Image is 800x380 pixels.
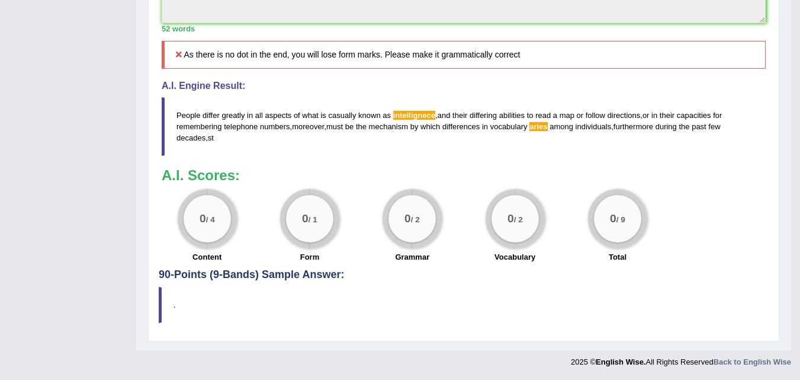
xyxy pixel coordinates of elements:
[358,111,381,120] span: known
[651,111,657,120] span: in
[356,122,367,131] span: the
[410,122,419,131] span: by
[208,133,214,142] span: st
[499,111,525,120] span: abilities
[393,111,436,120] span: Possible spelling mistake found. (did you mean: intelligence)
[550,122,573,131] span: among
[490,122,528,131] span: vocabulary
[176,122,222,131] span: remembering
[294,111,300,120] span: of
[679,122,689,131] span: the
[507,212,514,225] big: 0
[162,23,766,34] div: 52 words
[221,111,245,120] span: greatly
[656,122,677,131] span: during
[713,111,722,120] span: for
[162,167,240,183] b: A.I. Scores:
[613,122,653,131] span: furthermore
[529,122,547,131] span: Possible spelling mistake found. (did you mean: Aries)
[255,111,263,120] span: all
[571,350,791,368] div: 2025 © All Rights Reserved
[660,111,674,120] span: their
[302,111,318,120] span: what
[159,287,769,323] blockquote: .
[320,111,326,120] span: is
[224,122,258,131] span: telephone
[162,97,766,156] blockquote: , , , , , ,
[205,216,214,225] small: / 4
[326,122,343,131] span: must
[328,111,356,120] span: casually
[292,122,324,131] span: moreover
[345,122,354,131] span: be
[176,111,200,120] span: People
[383,111,391,120] span: as
[442,122,480,131] span: differences
[176,133,205,142] span: decades
[642,111,650,120] span: or
[576,122,612,131] span: individuals
[438,111,451,120] span: and
[610,212,616,225] big: 0
[677,111,711,120] span: capacities
[527,111,534,120] span: to
[596,357,645,366] strong: English Wise.
[200,212,206,225] big: 0
[609,251,626,263] label: Total
[482,122,488,131] span: in
[411,216,420,225] small: / 2
[535,111,551,120] span: read
[300,251,320,263] label: Form
[708,122,720,131] span: few
[162,81,766,91] h4: A.I. Engine Result:
[692,122,706,131] span: past
[470,111,497,120] span: differing
[265,111,291,120] span: aspects
[577,111,584,120] span: or
[714,357,791,366] a: Back to English Wise
[309,216,317,225] small: / 1
[452,111,467,120] span: their
[553,111,557,120] span: a
[302,212,309,225] big: 0
[260,122,290,131] span: numbers
[162,41,766,69] h5: As there is no dot in the end, you will lose form marks. Please make it grammatically correct
[203,111,220,120] span: differ
[420,122,440,131] span: which
[369,122,408,131] span: mechanism
[560,111,574,120] span: map
[395,251,429,263] label: Grammar
[247,111,253,120] span: in
[616,216,625,225] small: / 9
[494,251,535,263] label: Vocabulary
[404,212,411,225] big: 0
[513,216,522,225] small: / 2
[586,111,605,120] span: follow
[608,111,641,120] span: directions
[192,251,221,263] label: Content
